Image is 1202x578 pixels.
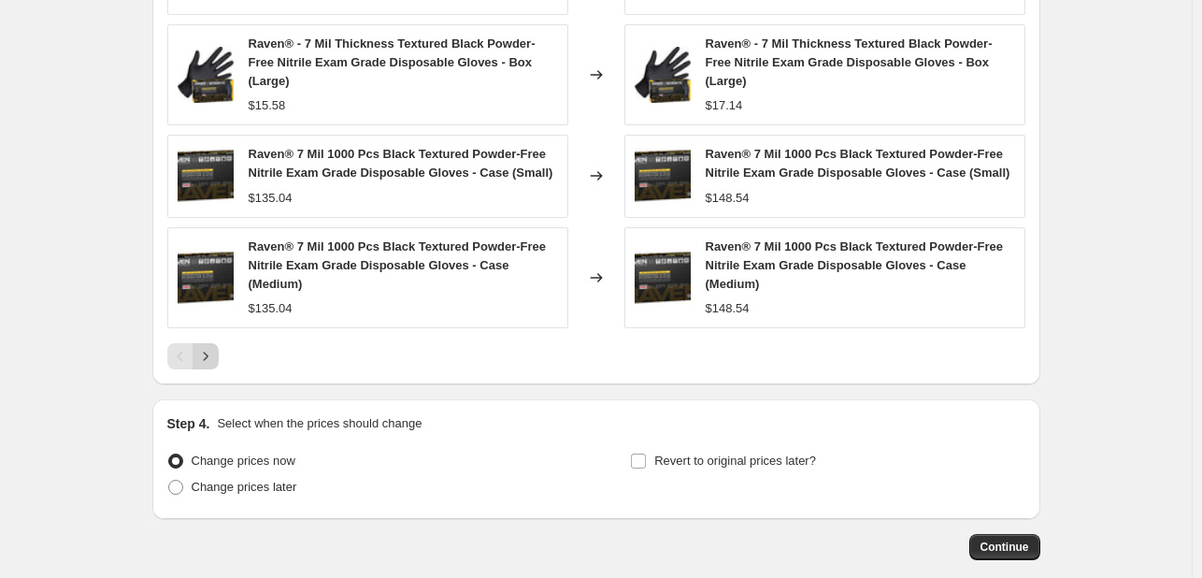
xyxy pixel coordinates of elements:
[706,36,993,88] span: Raven® - 7 Mil Thickness Textured Black Powder-Free Nitrile Exam Grade Disposable Gloves - Box (L...
[193,343,219,369] button: Next
[249,189,293,208] div: $135.04
[706,96,743,115] div: $17.14
[192,454,295,468] span: Change prices now
[635,47,691,103] img: Raven_100pk_large_5b675e4f-f59e-4a4a-aa96-63386c3c6ff6_80x.jpg
[969,534,1040,560] button: Continue
[635,250,691,306] img: Raven_100pk_Packaging_Horizontal_medium_a3f86e54-3de8-41e5-a395-14fe4177224f_80x.jpg
[167,414,210,433] h2: Step 4.
[249,299,293,318] div: $135.04
[654,454,816,468] span: Revert to original prices later?
[192,480,297,494] span: Change prices later
[178,250,234,306] img: Raven_100pk_Packaging_Horizontal_medium_a3f86e54-3de8-41e5-a395-14fe4177224f_80x.jpg
[706,299,750,318] div: $148.54
[178,148,234,204] img: Raven_100pk_Packaging_Horizontal_medium_a3f86e54-3de8-41e5-a395-14fe4177224f_80x.jpg
[249,36,536,88] span: Raven® - 7 Mil Thickness Textured Black Powder-Free Nitrile Exam Grade Disposable Gloves - Box (L...
[249,239,547,291] span: Raven® 7 Mil 1000 Pcs Black Textured Powder-Free Nitrile Exam Grade Disposable Gloves - Case (Med...
[217,414,422,433] p: Select when the prices should change
[706,147,1010,180] span: Raven® 7 Mil 1000 Pcs Black Textured Powder-Free Nitrile Exam Grade Disposable Gloves - Case (Small)
[706,189,750,208] div: $148.54
[249,96,286,115] div: $15.58
[178,47,234,103] img: Raven_100pk_large_5b675e4f-f59e-4a4a-aa96-63386c3c6ff6_80x.jpg
[249,147,553,180] span: Raven® 7 Mil 1000 Pcs Black Textured Powder-Free Nitrile Exam Grade Disposable Gloves - Case (Small)
[167,343,219,369] nav: Pagination
[635,148,691,204] img: Raven_100pk_Packaging_Horizontal_medium_a3f86e54-3de8-41e5-a395-14fe4177224f_80x.jpg
[980,540,1029,555] span: Continue
[706,239,1004,291] span: Raven® 7 Mil 1000 Pcs Black Textured Powder-Free Nitrile Exam Grade Disposable Gloves - Case (Med...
